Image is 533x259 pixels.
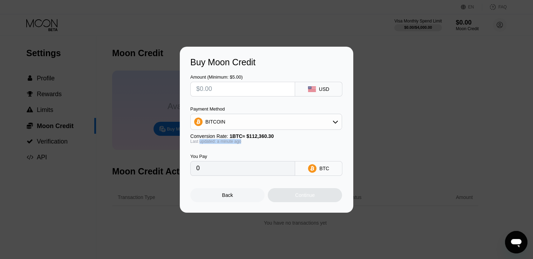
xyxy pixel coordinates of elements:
[222,192,233,198] div: Back
[190,106,342,112] div: Payment Method
[319,86,329,92] div: USD
[190,74,295,80] div: Amount (Minimum: $5.00)
[196,82,289,96] input: $0.00
[230,133,274,139] span: 1 BTC ≈ $112,360.30
[191,115,342,129] div: BITCOIN
[190,133,342,139] div: Conversion Rate:
[190,57,343,67] div: Buy Moon Credit
[319,166,329,171] div: BTC
[505,231,527,253] iframe: Viestintäikkunan käynnistyspainike
[205,119,225,125] div: BITCOIN
[190,154,295,159] div: You Pay
[190,188,265,202] div: Back
[190,139,342,144] div: Last updated: a minute ago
